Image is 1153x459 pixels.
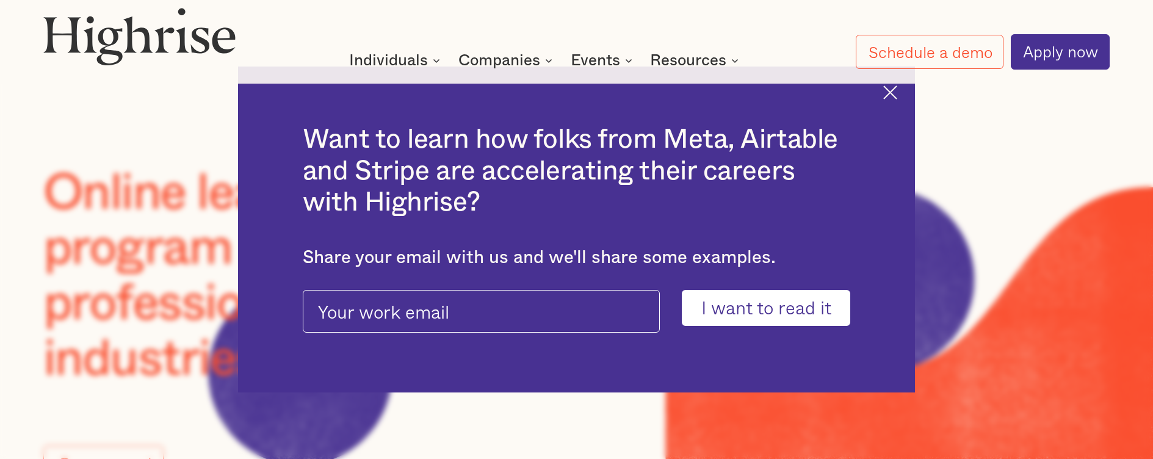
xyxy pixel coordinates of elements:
div: Resources [650,53,742,68]
a: Apply now [1011,34,1110,69]
a: Schedule a demo [856,35,1003,70]
input: Your work email [303,290,660,333]
h2: Want to learn how folks from Meta, Airtable and Stripe are accelerating their careers with Highrise? [303,124,850,218]
div: Resources [650,53,726,68]
img: Highrise logo [43,7,236,65]
div: Events [571,53,620,68]
div: Share your email with us and we'll share some examples. [303,247,850,269]
form: pop-up-modal-form [303,290,850,326]
input: I want to read it [682,290,850,326]
img: Cross icon [883,85,897,99]
div: Companies [458,53,540,68]
div: Events [571,53,636,68]
div: Companies [458,53,556,68]
div: Individuals [349,53,444,68]
div: Individuals [349,53,428,68]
